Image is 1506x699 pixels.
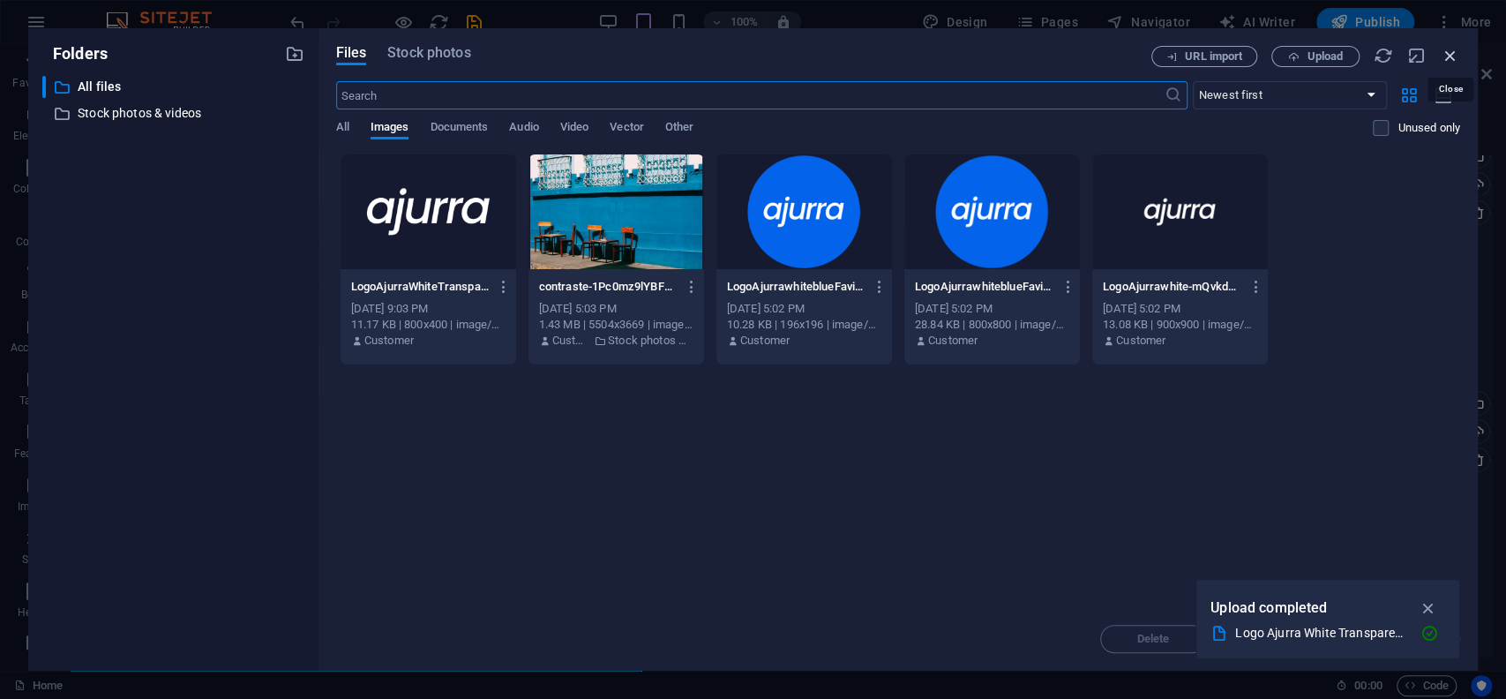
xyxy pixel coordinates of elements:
p: Customer [928,333,978,349]
span: Images [371,116,409,141]
div: 1.43 MB | 5504x3669 | image/jpeg [539,317,693,333]
p: Customer [1116,333,1165,349]
span: Upload [1307,51,1343,62]
div: Logo Ajurra White Transparent 800x400.png [1235,623,1406,643]
div: 13.08 KB | 900x900 | image/png [1103,317,1257,333]
button: Upload [1271,46,1360,67]
p: LogoAjurrawhiteblueFavicon-63kilLI4fV87ovIV84MMLg-9BSJe-2WUmBVSF5Fg8OF5w.png [727,279,865,295]
input: Search [336,81,1165,109]
span: Documents [430,116,488,141]
p: Customer [552,333,589,349]
div: By: Customer | Folder: Stock photos & videos [539,333,693,349]
div: [DATE] 5:03 PM [539,301,693,317]
div: [DATE] 9:03 PM [351,301,506,317]
p: LogoAjurrawhiteblueFavicon-63kilLI4fV87ovIV84MMLg.png [915,279,1053,295]
p: LogoAjurraWhiteTransparent800x400-3KTovdeh4QkJHtsJ2Kqh9A.png [351,279,490,295]
div: [DATE] 5:02 PM [1103,301,1257,317]
span: Files [336,42,367,64]
div: ​ [42,76,46,98]
span: Video [560,116,588,141]
span: Vector [610,116,644,141]
p: Unused only [1397,120,1460,136]
span: Other [665,116,693,141]
span: Stock photos [387,42,470,64]
button: URL import [1151,46,1257,67]
p: Upload completed [1210,597,1327,620]
p: Stock photos & videos [608,333,693,349]
i: Minimize [1407,46,1427,65]
i: Reload [1374,46,1393,65]
div: 11.17 KB | 800x400 | image/png [351,317,506,333]
div: [DATE] 5:02 PM [727,301,881,317]
p: Customer [740,333,790,349]
p: Stock photos & videos [78,103,272,124]
button: 3 [44,472,71,479]
div: [DATE] 5:02 PM [915,301,1069,317]
p: contraste-1Pc0mz9lYBFea-RkillI2w.jpeg [539,279,678,295]
span: Audio [509,116,538,141]
div: Stock photos & videos [42,102,304,124]
div: 10.28 KB | 196x196 | image/png [727,317,881,333]
button: 2 [44,451,71,458]
span: URL import [1185,51,1242,62]
p: LogoAjurrawhite-mQvkdEQfgQdZDGe1GY3OuA.png [1103,279,1241,295]
p: Folders [42,42,108,65]
span: All [336,116,349,141]
i: Create new folder [285,44,304,64]
p: Customer [364,333,414,349]
p: All files [78,77,272,97]
div: 28.84 KB | 800x800 | image/png [915,317,1069,333]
